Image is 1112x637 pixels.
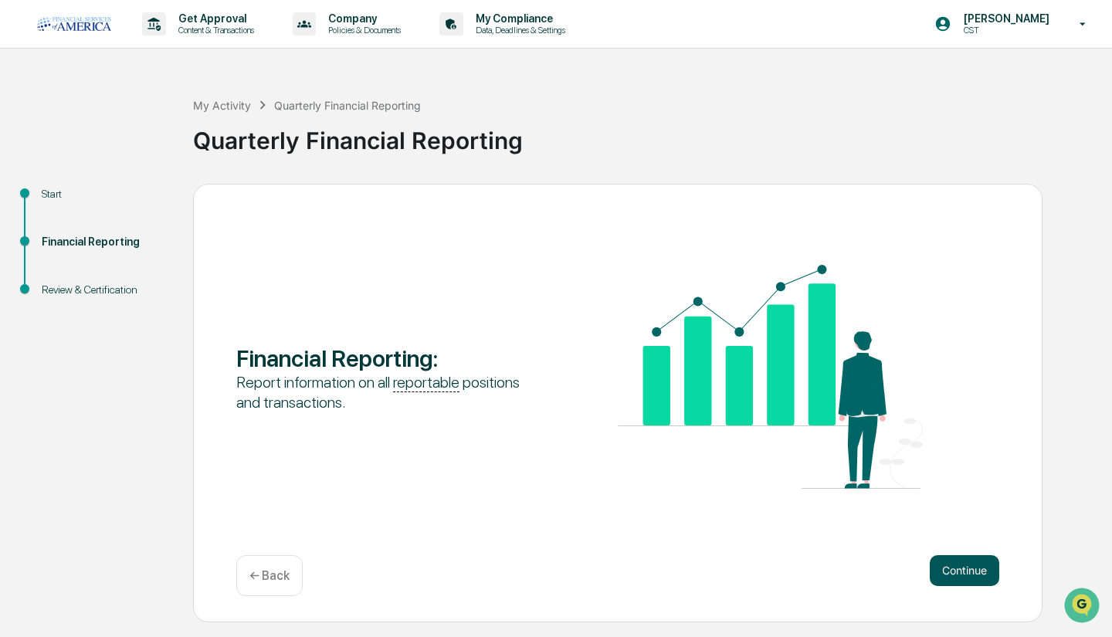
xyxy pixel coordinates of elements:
[15,32,281,57] p: How can we help?
[236,372,541,412] div: Report information on all positions and transactions.
[15,225,28,238] div: 🔎
[263,123,281,141] button: Start new chat
[127,195,192,210] span: Attestations
[166,25,262,36] p: Content & Transactions
[274,99,421,112] div: Quarterly Financial Reporting
[154,262,187,273] span: Pylon
[112,196,124,208] div: 🗄️
[463,25,573,36] p: Data, Deadlines & Settings
[193,99,251,112] div: My Activity
[166,12,262,25] p: Get Approval
[9,218,103,246] a: 🔎Data Lookup
[930,555,999,586] button: Continue
[42,234,168,250] div: Financial Reporting
[42,186,168,202] div: Start
[236,344,541,372] div: Financial Reporting :
[1063,586,1104,628] iframe: Open customer support
[106,188,198,216] a: 🗄️Attestations
[31,195,100,210] span: Preclearance
[951,25,1057,36] p: CST
[9,188,106,216] a: 🖐️Preclearance
[618,265,923,489] img: Financial Reporting
[42,282,168,298] div: Review & Certification
[37,17,111,31] img: logo
[53,118,253,134] div: Start new chat
[31,224,97,239] span: Data Lookup
[193,114,1104,154] div: Quarterly Financial Reporting
[15,196,28,208] div: 🖐️
[951,12,1057,25] p: [PERSON_NAME]
[316,12,409,25] p: Company
[393,373,459,392] u: reportable
[15,118,43,146] img: 1746055101610-c473b297-6a78-478c-a979-82029cc54cd1
[109,261,187,273] a: Powered byPylon
[463,12,573,25] p: My Compliance
[249,568,290,583] p: ← Back
[316,25,409,36] p: Policies & Documents
[53,134,195,146] div: We're available if you need us!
